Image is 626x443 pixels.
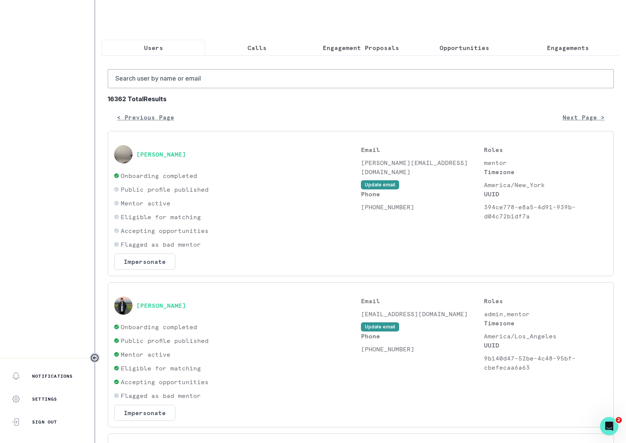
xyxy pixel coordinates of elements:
p: Public profile published [121,185,209,194]
button: < Previous Page [108,110,183,125]
p: Eligible for matching [121,364,201,373]
p: UUID [484,341,607,350]
p: Calls [247,43,267,52]
p: America/Los_Angeles [484,331,607,341]
p: Settings [32,396,57,402]
p: 394ce778-e8a5-4d91-939b-d04c72b1df7a [484,202,607,221]
p: Email [361,145,484,154]
p: America/New_York [484,180,607,189]
b: 16362 Total Results [108,94,614,103]
p: Opportunities [440,43,489,52]
p: 9b140d47-52be-4c48-95bf-cbefecaa6a63 [484,354,607,372]
p: [PHONE_NUMBER] [361,344,484,354]
p: [PHONE_NUMBER] [361,202,484,212]
p: Timezone [484,319,607,328]
p: Roles [484,296,607,306]
button: Toggle sidebar [90,353,100,363]
p: Phone [361,331,484,341]
p: Engagements [547,43,589,52]
p: Mentor active [121,199,170,208]
button: Next Page > [553,110,614,125]
p: Users [144,43,163,52]
p: Email [361,296,484,306]
p: Accepting opportunities [121,377,209,386]
iframe: Intercom live chat [600,417,618,435]
p: mentor [484,158,607,167]
p: Engagement Proposals [323,43,399,52]
button: [PERSON_NAME] [136,150,186,158]
p: Timezone [484,167,607,176]
p: admin,mentor [484,309,607,319]
p: Roles [484,145,607,154]
p: Phone [361,189,484,199]
button: Update email [361,180,399,189]
p: Notifications [32,373,73,379]
p: [EMAIL_ADDRESS][DOMAIN_NAME] [361,309,484,319]
p: Eligible for matching [121,212,201,221]
p: Flagged as bad mentor [121,391,201,400]
p: Mentor active [121,350,170,359]
p: Onboarding completed [121,171,197,180]
p: [PERSON_NAME][EMAIL_ADDRESS][DOMAIN_NAME] [361,158,484,176]
p: Sign Out [32,419,57,425]
p: Public profile published [121,336,209,345]
p: Onboarding completed [121,322,197,331]
button: Impersonate [114,405,175,421]
p: UUID [484,189,607,199]
button: Impersonate [114,254,175,270]
button: Update email [361,322,399,331]
span: 2 [616,417,622,423]
button: [PERSON_NAME] [136,302,186,309]
p: Flagged as bad mentor [121,240,201,249]
p: Accepting opportunities [121,226,209,235]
